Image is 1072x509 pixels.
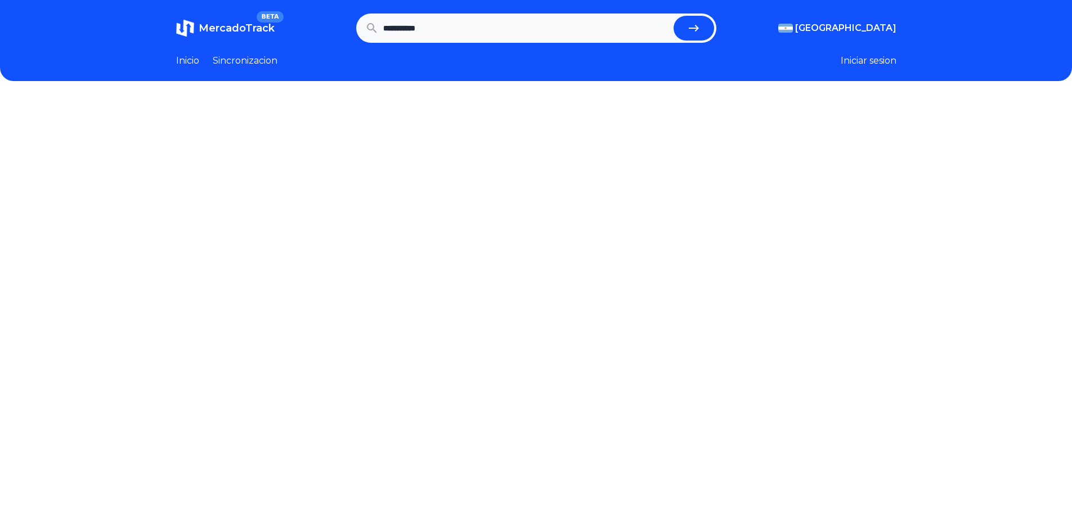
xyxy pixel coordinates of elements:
span: BETA [257,11,283,23]
img: Argentina [778,24,793,33]
a: Sincronizacion [213,54,277,68]
button: [GEOGRAPHIC_DATA] [778,21,896,35]
span: MercadoTrack [199,22,275,34]
a: Inicio [176,54,199,68]
img: MercadoTrack [176,19,194,37]
button: Iniciar sesion [841,54,896,68]
a: MercadoTrackBETA [176,19,275,37]
span: [GEOGRAPHIC_DATA] [795,21,896,35]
